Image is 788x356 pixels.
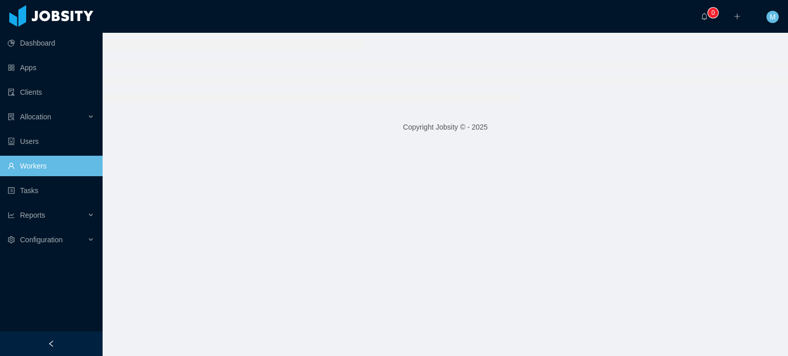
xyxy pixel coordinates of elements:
[8,33,94,53] a: icon: pie-chartDashboard
[8,131,94,152] a: icon: robotUsers
[8,180,94,201] a: icon: profileTasks
[20,211,45,219] span: Reports
[8,212,15,219] i: icon: line-chart
[103,110,788,145] footer: Copyright Jobsity © - 2025
[8,82,94,102] a: icon: auditClients
[20,236,63,244] span: Configuration
[708,8,718,18] sup: 0
[8,236,15,243] i: icon: setting
[701,13,708,20] i: icon: bell
[8,57,94,78] a: icon: appstoreApps
[8,156,94,176] a: icon: userWorkers
[734,13,741,20] i: icon: plus
[20,113,51,121] span: Allocation
[770,11,776,23] span: M
[8,113,15,120] i: icon: solution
